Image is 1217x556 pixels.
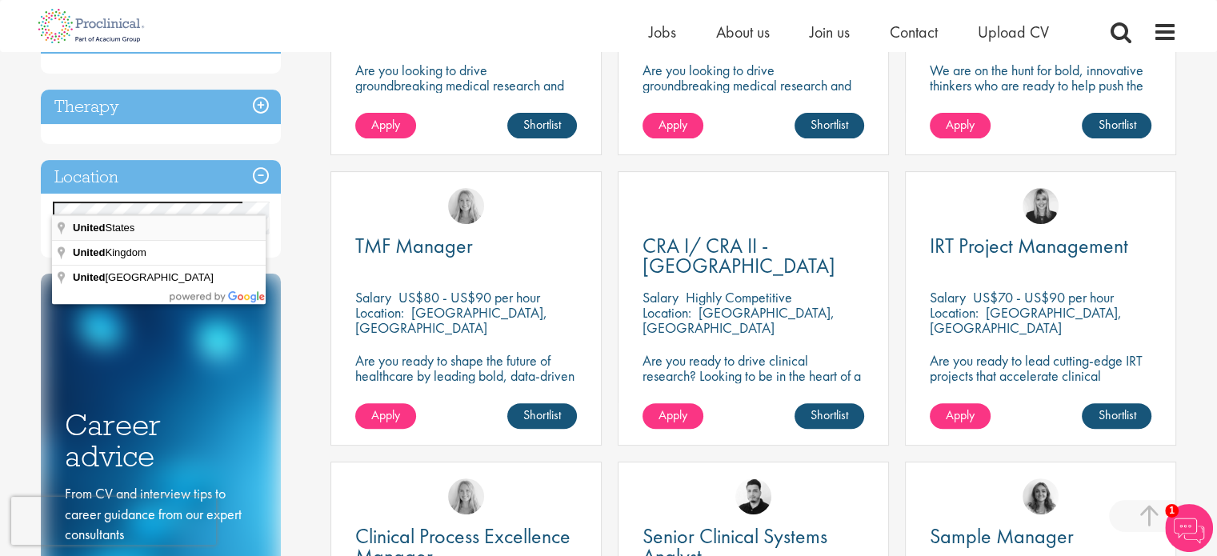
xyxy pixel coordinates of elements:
p: Are you looking to drive groundbreaking medical research and make a real impact? Join our client ... [643,62,864,123]
span: Apply [371,116,400,133]
span: United [73,222,105,234]
span: Apply [946,116,975,133]
img: Shannon Briggs [448,478,484,514]
a: Contact [890,22,938,42]
a: Apply [355,113,416,138]
span: United [73,271,105,283]
span: Sample Manager [930,522,1074,550]
a: Sample Manager [930,526,1151,546]
p: Are you ready to drive clinical research? Looking to be in the heart of a company where precision... [643,353,864,414]
a: Apply [930,403,991,429]
a: TMF Manager [355,236,577,256]
span: Location: [643,303,691,322]
span: TMF Manager [355,232,473,259]
a: IRT Project Management [930,236,1151,256]
a: Join us [810,22,850,42]
a: Upload CV [978,22,1049,42]
a: About us [716,22,770,42]
a: Apply [355,403,416,429]
img: Jackie Cerchio [1023,478,1059,514]
span: Salary [643,288,679,306]
a: Shortlist [795,113,864,138]
span: Location: [355,303,404,322]
span: [GEOGRAPHIC_DATA] [73,271,216,283]
a: Apply [643,113,703,138]
span: Apply [659,406,687,423]
a: Apply [930,113,991,138]
a: Jobs [649,22,676,42]
span: States [73,222,137,234]
img: Shannon Briggs [448,188,484,224]
a: Shortlist [507,403,577,429]
span: Apply [371,406,400,423]
span: Salary [930,288,966,306]
p: [GEOGRAPHIC_DATA], [GEOGRAPHIC_DATA] [355,303,547,337]
span: United [73,246,105,258]
p: US$70 - US$90 per hour [973,288,1114,306]
span: Kingdom [73,246,149,258]
p: US$80 - US$90 per hour [398,288,540,306]
img: Anderson Maldonado [735,478,771,514]
a: Shortlist [795,403,864,429]
a: Apply [643,403,703,429]
img: Chatbot [1165,504,1213,552]
span: IRT Project Management [930,232,1128,259]
p: We are on the hunt for bold, innovative thinkers who are ready to help push the boundaries of sci... [930,62,1151,123]
a: Shortlist [1082,113,1151,138]
p: Are you ready to shape the future of healthcare by leading bold, data-driven TMF strategies in a ... [355,353,577,414]
span: Location: [930,303,979,322]
span: 1 [1165,504,1179,518]
h3: Therapy [41,90,281,124]
span: Apply [659,116,687,133]
a: Shortlist [507,113,577,138]
a: Shortlist [1082,403,1151,429]
span: Salary [355,288,391,306]
p: Highly Competitive [686,288,792,306]
a: CRA I/ CRA II - [GEOGRAPHIC_DATA] [643,236,864,276]
span: Apply [946,406,975,423]
p: Are you looking to drive groundbreaking medical research and make a real impact-join our client a... [355,62,577,123]
h3: Career advice [65,410,257,471]
iframe: reCAPTCHA [11,497,216,545]
h3: Location [41,160,281,194]
p: Are you ready to lead cutting-edge IRT projects that accelerate clinical breakthroughs in biotech? [930,353,1151,398]
span: CRA I/ CRA II - [GEOGRAPHIC_DATA] [643,232,835,279]
p: [GEOGRAPHIC_DATA], [GEOGRAPHIC_DATA] [643,303,835,337]
img: Janelle Jones [1023,188,1059,224]
p: [GEOGRAPHIC_DATA], [GEOGRAPHIC_DATA] [930,303,1122,337]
